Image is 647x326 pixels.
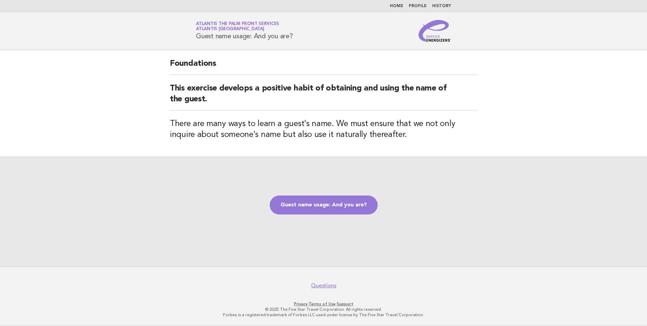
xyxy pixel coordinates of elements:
[311,282,336,289] a: Questions
[337,302,353,306] a: Support
[432,4,451,8] a: History
[116,307,531,312] p: © 2025 The Five Star Travel Corporation. All rights reserved.
[196,27,264,32] span: Atlantis [GEOGRAPHIC_DATA]
[170,119,477,140] h3: There are many ways to learn a guest's name. We must ensure that we not only inquire about someon...
[270,196,378,215] a: Guest name usage: And you are?
[196,22,293,40] h1: Guest name usage: And you are?
[294,302,308,306] a: Privacy
[419,20,451,42] img: Service Energizers
[170,83,477,110] h2: This exercise develops a positive habit of obtaining and using the name of the guest.
[196,22,279,31] a: Atlantis The Palm Front ServicesAtlantis [GEOGRAPHIC_DATA]
[116,312,531,318] p: Forbes is a registered trademark of Forbes LLC used under license by The Five Star Travel Corpora...
[116,301,531,307] p: · ·
[390,4,403,8] a: Home
[170,58,477,75] h2: Foundations
[309,302,336,306] a: Terms of Use
[409,4,427,8] a: Profile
